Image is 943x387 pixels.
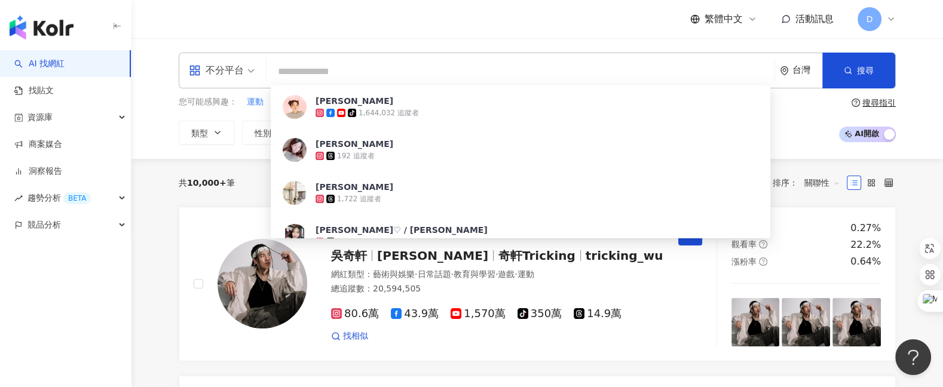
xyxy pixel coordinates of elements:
span: 10,000+ [187,178,226,188]
span: question-circle [759,223,767,232]
img: post-image [731,298,780,346]
img: logo [10,16,74,39]
a: 找貼文 [14,85,54,97]
span: 性別 [255,128,271,138]
iframe: Help Scout Beacon - Open [895,339,931,375]
span: 運動 [518,269,534,279]
span: 80.6萬 [331,308,379,320]
div: 網紅類型 ： [331,269,664,281]
button: 更多篩選 [617,121,689,145]
span: [PERSON_NAME] [377,248,488,263]
span: 1,570萬 [451,308,506,320]
button: 觀看率 [449,121,513,145]
span: 您可能感興趣： [179,96,237,108]
span: 吳奇軒 [331,248,367,263]
div: 搜尋指引 [862,98,896,107]
span: appstore [189,64,201,76]
span: question-circle [759,257,767,266]
span: 觀看率 [461,128,486,138]
button: 類型 [179,121,235,145]
span: 追蹤數 [318,128,343,138]
img: post-image [782,298,830,346]
a: searchAI 找網紅 [14,58,65,70]
div: 總追蹤數 ： 20,594,505 [331,283,664,295]
img: post-image [832,298,881,346]
span: 奇軒Tricking [498,248,575,263]
span: · [415,269,417,279]
span: 教育與學習 [454,269,495,279]
span: 遊戲 [498,269,515,279]
span: 找相似 [343,330,368,342]
div: 台灣 [792,65,822,75]
span: 350萬 [518,308,562,320]
button: 追蹤數 [305,121,370,145]
span: 趨勢分析 [27,185,91,211]
span: 運動 [327,96,344,108]
span: 互動率 [731,223,757,232]
span: · [495,269,498,279]
button: 健美 [273,96,291,109]
span: 搜尋 [857,66,874,75]
span: · [515,269,517,279]
span: question-circle [759,240,767,248]
span: 日常話題 [417,269,451,279]
div: 22.2% [850,238,881,251]
span: 資源庫 [27,104,53,131]
div: 共 筆 [179,178,235,188]
span: 競品分析 [27,211,61,238]
span: 類型 [191,128,208,138]
span: 運動 [247,96,264,108]
div: 排序： [773,173,847,192]
span: 更多篩選 [643,128,676,137]
div: BETA [63,192,91,204]
span: 觀看率 [731,239,757,249]
a: 找相似 [331,330,368,342]
span: 互動率 [390,128,415,138]
span: rise [14,194,23,202]
button: 搜尋 [822,53,895,88]
span: 健美 [301,96,317,108]
span: tricking_wu [586,248,663,263]
span: · [451,269,453,279]
a: 洞察報告 [14,165,62,177]
button: 互動率 [377,121,442,145]
span: environment [780,66,789,75]
button: 運動 [246,96,264,109]
span: question-circle [852,99,860,107]
button: 運動 [327,96,345,109]
button: 合作費用預估 [521,121,610,145]
span: 關聯性 [804,173,840,192]
span: D [867,13,873,26]
img: KOL Avatar [218,239,307,328]
span: 健美 [274,96,290,108]
span: 合作費用預估 [533,128,583,138]
span: 14.9萬 [574,308,621,320]
div: 0.27% [850,222,881,235]
span: 繁體中文 [705,13,743,26]
button: 健美 [300,96,318,109]
a: KOL Avatar吳奇軒[PERSON_NAME]奇軒Trickingtricking_wu網紅類型：藝術與娛樂·日常話題·教育與學習·遊戲·運動總追蹤數：20,594,50580.6萬43.... [179,207,896,361]
button: 性別 [242,121,298,145]
div: 不分平台 [189,61,244,80]
span: 43.9萬 [391,308,439,320]
a: 商案媒合 [14,139,62,150]
span: 漲粉率 [731,257,757,266]
div: 0.64% [850,255,881,268]
span: 活動訊息 [795,13,834,24]
span: 藝術與娛樂 [373,269,415,279]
